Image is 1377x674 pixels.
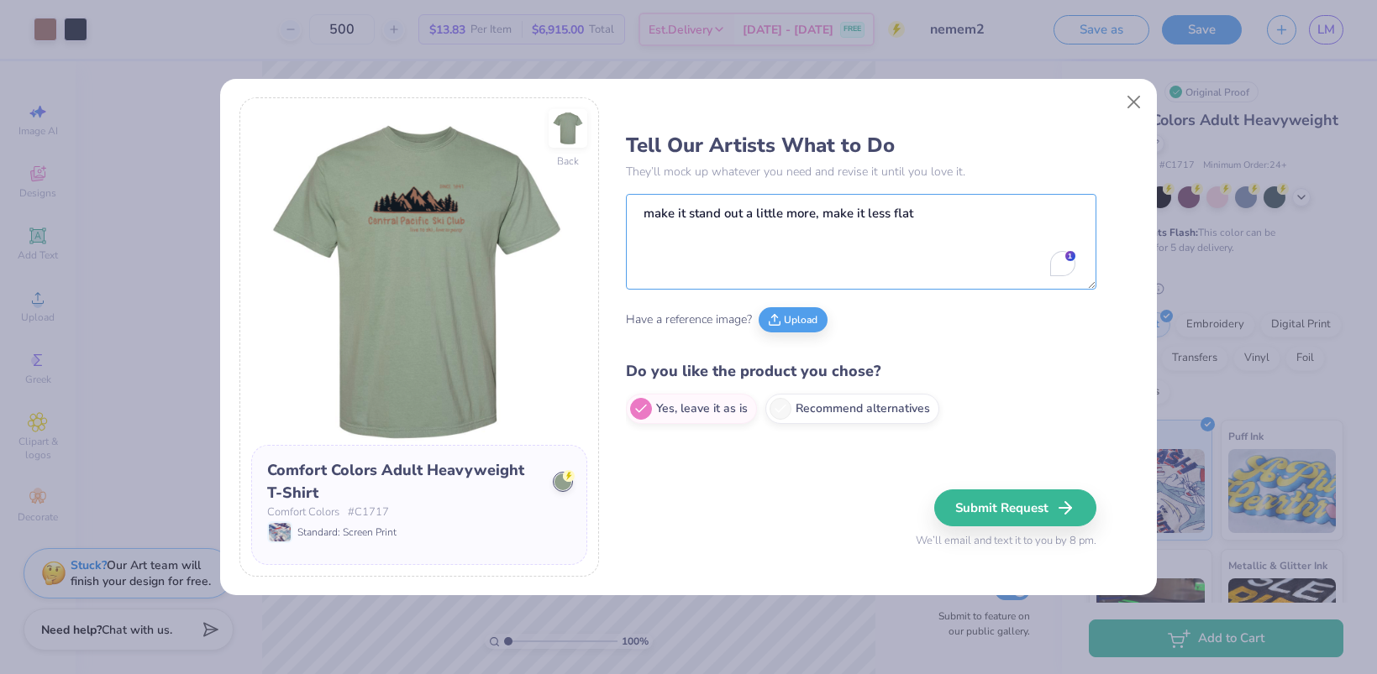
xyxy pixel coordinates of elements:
label: Yes, leave it as is [626,394,757,424]
span: Standard: Screen Print [297,525,397,540]
button: Submit Request [934,489,1096,526]
img: Front [251,109,587,445]
h4: Do you like the product you chose? [626,359,1096,384]
button: Upload [759,307,828,332]
p: They’ll mock up whatever you need and revise it until you love it. [626,163,1096,180]
span: # C1717 [348,504,389,521]
div: Comfort Colors Adult Heavyweight T-Shirt [267,459,541,504]
span: We’ll email and text it to you by 8 pm. [916,533,1096,550]
img: Standard: Screen Print [269,523,291,541]
span: Have a reference image? [626,311,752,328]
div: Back [557,154,579,169]
label: Recommend alternatives [765,394,939,424]
h3: Tell Our Artists What to Do [626,133,1096,158]
button: Close [1118,86,1150,118]
textarea: To enrich screen reader interactions, please activate Accessibility in Grammarly extension settings [626,194,1096,290]
span: Comfort Colors [267,504,339,521]
img: Back [551,112,585,145]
